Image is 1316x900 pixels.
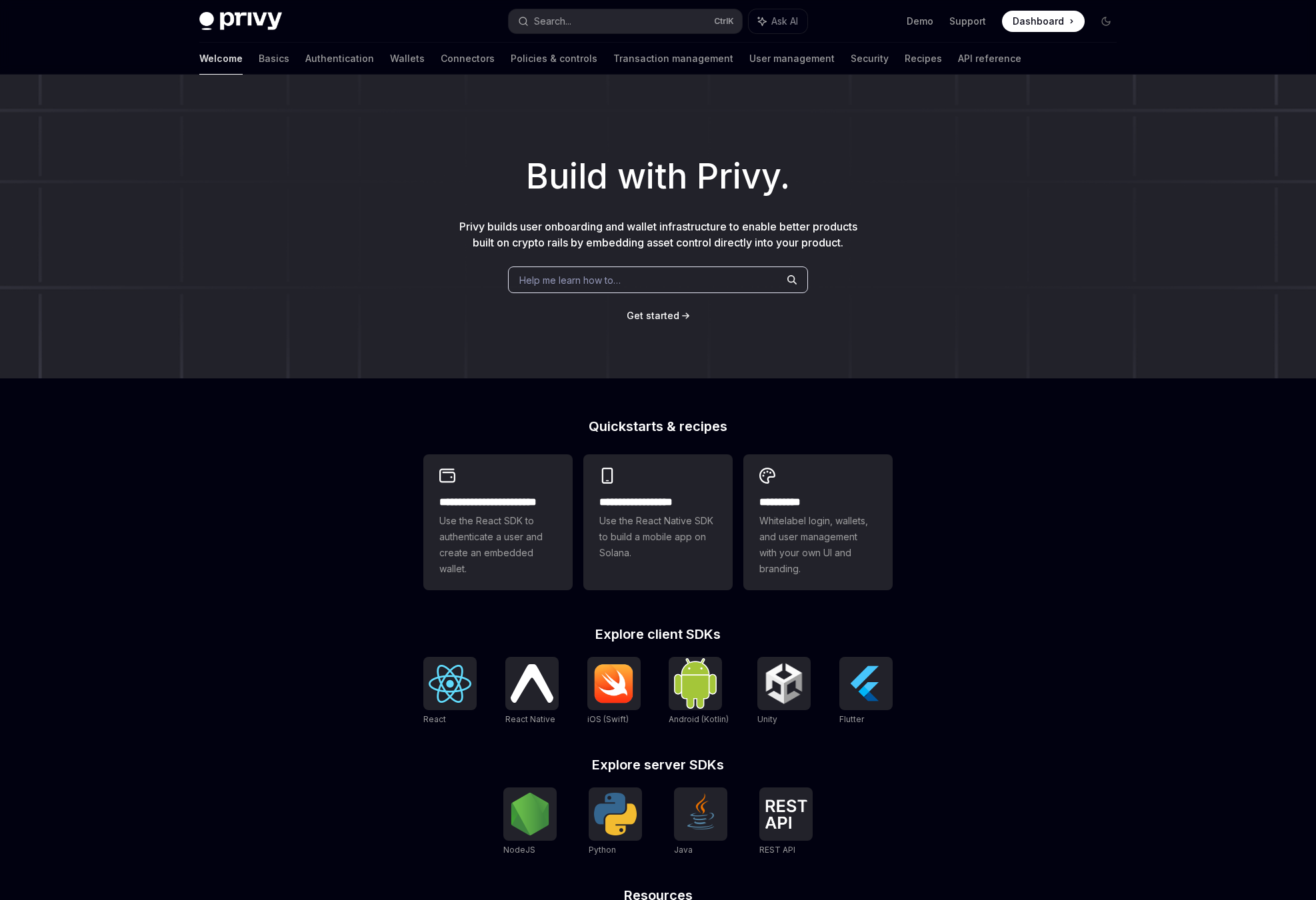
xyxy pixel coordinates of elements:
[613,43,733,75] a: Transaction management
[423,714,446,724] span: React
[674,845,693,855] span: Java
[759,845,795,855] span: REST API
[599,513,717,561] span: Use the React Native SDK to build a mobile app on Solana.
[679,793,722,835] img: Java
[511,664,553,702] img: React Native
[259,43,289,75] a: Basics
[505,657,559,726] a: React NativeReact Native
[509,9,742,33] button: Search...CtrlK
[749,43,835,75] a: User management
[759,787,813,857] a: REST APIREST API
[1013,15,1064,28] span: Dashboard
[511,43,597,75] a: Policies & controls
[669,714,729,724] span: Android (Kotlin)
[390,43,425,75] a: Wallets
[429,665,471,703] img: React
[423,420,893,433] h2: Quickstarts & recipes
[1002,11,1085,32] a: Dashboard
[1095,11,1117,32] button: Toggle dark mode
[459,220,857,249] span: Privy builds user onboarding and wallet infrastructure to enable better products built on crypto ...
[503,845,535,855] span: NodeJS
[587,714,629,724] span: iOS (Swift)
[765,799,807,829] img: REST API
[674,787,727,857] a: JavaJava
[714,16,734,27] span: Ctrl K
[423,758,893,771] h2: Explore server SDKs
[845,662,887,705] img: Flutter
[627,310,679,321] span: Get started
[534,13,571,29] div: Search...
[759,513,877,577] span: Whitelabel login, wallets, and user management with your own UI and branding.
[509,793,551,835] img: NodeJS
[627,309,679,322] a: Get started
[958,43,1021,75] a: API reference
[593,664,635,703] img: iOS (Swift)
[589,787,642,857] a: PythonPython
[763,662,805,705] img: Unity
[749,9,807,33] button: Ask AI
[305,43,374,75] a: Authentication
[839,714,864,724] span: Flutter
[757,657,811,726] a: UnityUnity
[851,43,889,75] a: Security
[199,12,282,31] img: dark logo
[594,793,637,835] img: Python
[839,657,893,726] a: FlutterFlutter
[771,15,798,28] span: Ask AI
[583,454,733,590] a: **** **** **** ***Use the React Native SDK to build a mobile app on Solana.
[905,43,942,75] a: Recipes
[505,714,555,724] span: React Native
[519,273,621,287] span: Help me learn how to…
[589,845,616,855] span: Python
[21,151,1295,203] h1: Build with Privy.
[907,15,933,28] a: Demo
[669,657,729,726] a: Android (Kotlin)Android (Kotlin)
[757,714,777,724] span: Unity
[441,43,495,75] a: Connectors
[423,628,893,641] h2: Explore client SDKs
[423,657,477,726] a: ReactReact
[674,658,717,708] img: Android (Kotlin)
[199,43,243,75] a: Welcome
[439,513,557,577] span: Use the React SDK to authenticate a user and create an embedded wallet.
[949,15,986,28] a: Support
[503,787,557,857] a: NodeJSNodeJS
[587,657,641,726] a: iOS (Swift)iOS (Swift)
[743,454,893,590] a: **** *****Whitelabel login, wallets, and user management with your own UI and branding.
